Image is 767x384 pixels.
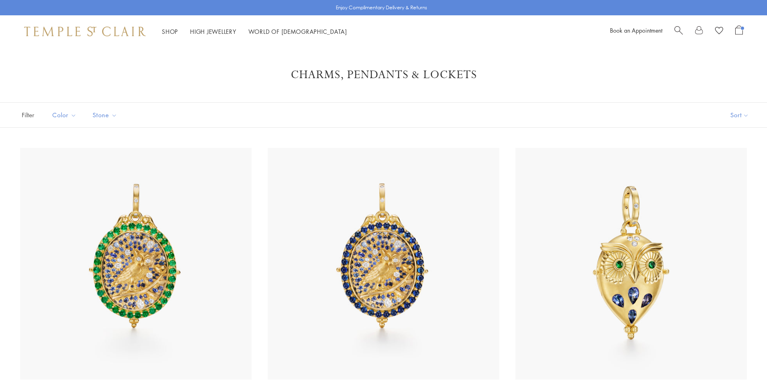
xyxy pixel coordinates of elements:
[735,25,743,37] a: Open Shopping Bag
[46,106,83,124] button: Color
[24,27,146,36] img: Temple St. Clair
[268,148,499,380] img: 18K Blue Sapphire Nocturne Owl Locket
[48,110,83,120] span: Color
[515,148,747,380] img: 18K Tanzanite Night Owl Locket
[162,27,347,37] nav: Main navigation
[162,27,178,35] a: ShopShop
[674,25,683,37] a: Search
[20,148,252,380] img: 18K Emerald Nocturne Owl Locket
[336,4,427,12] p: Enjoy Complimentary Delivery & Returns
[32,68,735,82] h1: Charms, Pendants & Lockets
[712,103,767,127] button: Show sort by
[727,346,759,376] iframe: Gorgias live chat messenger
[610,26,662,34] a: Book an Appointment
[87,106,123,124] button: Stone
[715,25,723,37] a: View Wishlist
[89,110,123,120] span: Stone
[190,27,236,35] a: High JewelleryHigh Jewellery
[248,27,347,35] a: World of [DEMOGRAPHIC_DATA]World of [DEMOGRAPHIC_DATA]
